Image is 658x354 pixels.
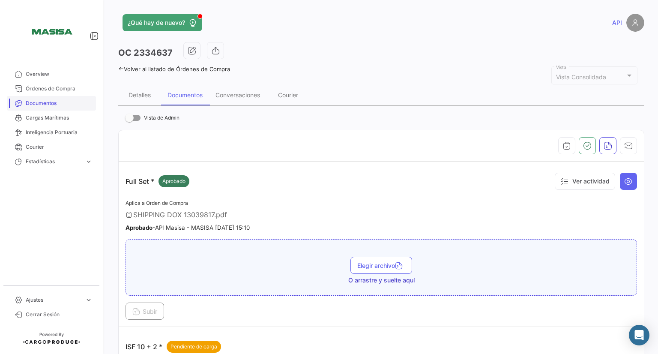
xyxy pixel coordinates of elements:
b: Aprobado [126,224,153,231]
div: Abrir Intercom Messenger [629,325,649,345]
span: O arrastre y suelte aquí [348,276,415,285]
span: Subir [132,308,157,315]
span: Courier [26,143,93,151]
a: Overview [7,67,96,81]
img: placeholder-user.png [626,14,644,32]
button: Subir [126,303,164,320]
span: Ajustes [26,296,81,304]
span: Vista de Admin [144,113,179,123]
span: ¿Qué hay de nuevo? [128,18,185,27]
button: ¿Qué hay de nuevo? [123,14,202,31]
button: Elegir archivo [350,257,412,274]
span: Aprobado [162,177,185,185]
a: Courier [7,140,96,154]
mat-select-trigger: Vista Consolidada [556,73,606,81]
span: Cargas Marítimas [26,114,93,122]
span: Overview [26,70,93,78]
span: Aplica a Orden de Compra [126,200,188,206]
a: Órdenes de Compra [7,81,96,96]
span: SHIPPING DOX 13039817.pdf [133,210,227,219]
span: API [612,18,622,27]
button: Ver actividad [555,173,615,190]
span: Órdenes de Compra [26,85,93,93]
a: Documentos [7,96,96,111]
span: expand_more [85,296,93,304]
div: Documentos [167,91,203,99]
a: Cargas Marítimas [7,111,96,125]
small: - API Masisa - MASISA [DATE] 15:10 [126,224,250,231]
p: ISF 10 + 2 * [126,341,221,353]
img: 15387c4c-e724-47f0-87bd-6411474a3e21.png [30,10,73,53]
div: Courier [278,91,298,99]
span: expand_more [85,158,93,165]
div: Conversaciones [215,91,260,99]
span: Elegir archivo [357,262,405,269]
a: Inteligencia Portuaria [7,125,96,140]
span: Inteligencia Portuaria [26,129,93,136]
span: Documentos [26,99,93,107]
span: Cerrar Sesión [26,311,93,318]
div: Detalles [129,91,151,99]
span: Pendiente de carga [170,343,217,351]
span: Estadísticas [26,158,81,165]
p: Full Set * [126,175,189,187]
a: Volver al listado de Órdenes de Compra [118,66,230,72]
h3: OC 2334637 [118,47,173,59]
